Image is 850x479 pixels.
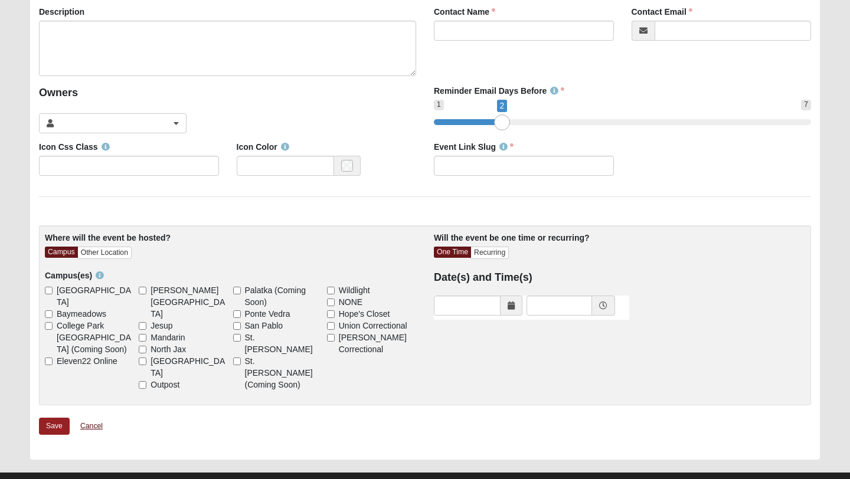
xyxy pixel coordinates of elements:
[339,308,390,320] span: Hope's Closet
[151,379,179,391] span: Outpost
[151,343,186,355] span: North Jax
[39,141,110,153] label: Icon Css Class
[434,6,495,18] label: Contact Name
[339,332,416,355] span: [PERSON_NAME] Correctional
[339,284,370,296] span: Wildlight
[801,100,811,110] span: 7
[39,418,70,435] a: Save
[139,334,146,342] input: Mandarin
[245,355,322,391] span: St. [PERSON_NAME] (Coming Soon)
[233,287,241,294] input: Palatka (Coming Soon)
[632,6,692,18] label: Contact Email
[434,100,444,110] span: 1
[327,322,335,330] input: Union Correctional
[139,322,146,330] input: Jesup
[139,346,146,353] input: North Jax
[45,232,171,244] label: Where will the event be hosted?
[45,247,78,258] a: Campus
[151,355,228,379] span: [GEOGRAPHIC_DATA]
[245,332,322,355] span: St. [PERSON_NAME]
[57,284,134,308] span: [GEOGRAPHIC_DATA]
[434,270,532,286] label: Date(s) and Time(s)
[73,417,110,435] a: Cancel
[233,322,241,330] input: San Pablo
[151,332,185,343] span: Mandarin
[327,298,335,306] input: NONE
[327,310,335,318] input: Hope's Closet
[245,308,290,320] span: Ponte Vedra
[45,270,104,281] label: Campus(es)
[434,247,471,258] a: One Time
[497,100,508,112] span: 2
[434,85,564,97] label: Reminder Email Days Before
[45,310,53,318] input: Baymeadows
[77,247,132,259] a: Other Location
[327,334,335,342] input: [PERSON_NAME] Correctional
[151,320,172,332] span: Jesup
[139,287,146,294] input: [PERSON_NAME][GEOGRAPHIC_DATA]
[45,287,53,294] input: [GEOGRAPHIC_DATA]
[39,6,84,18] label: Description
[245,284,322,308] span: Palatka (Coming Soon)
[327,287,335,294] input: Wildlight
[339,320,407,332] span: Union Correctional
[339,296,362,308] span: NONE
[57,355,117,367] span: Eleven22 Online
[470,247,509,259] a: Recurring
[233,334,241,342] input: St. [PERSON_NAME]
[245,320,283,332] span: San Pablo
[57,308,106,320] span: Baymeadows
[139,381,146,389] input: Outpost
[45,357,53,365] input: Eleven22 Online
[139,357,146,365] input: [GEOGRAPHIC_DATA]
[151,284,228,320] span: [PERSON_NAME][GEOGRAPHIC_DATA]
[39,87,78,99] b: Owners
[57,320,134,355] span: College Park [GEOGRAPHIC_DATA] (Coming Soon)
[237,141,289,153] label: Icon Color
[434,232,590,244] label: Will the event be one time or recurring?
[233,310,241,318] input: Ponte Vedra
[45,322,53,330] input: College Park [GEOGRAPHIC_DATA] (Coming Soon)
[233,357,241,365] input: St. [PERSON_NAME] (Coming Soon)
[434,141,514,153] label: Event Link Slug
[39,113,187,133] a: Clear selection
